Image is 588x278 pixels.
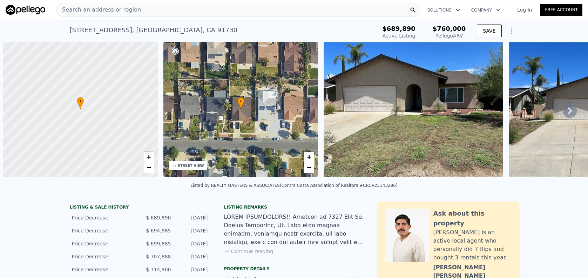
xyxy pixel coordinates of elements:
[72,227,134,234] div: Price Decrease
[178,163,204,168] div: STREET VIEW
[382,25,415,32] span: $689,890
[177,227,208,234] div: [DATE]
[433,209,512,228] div: Ask about this property
[307,152,311,161] span: +
[433,228,512,262] div: [PERSON_NAME] is an active local agent who personally did 7 flips and bought 3 rentals this year.
[177,266,208,273] div: [DATE]
[177,240,208,247] div: [DATE]
[509,6,540,13] a: Log In
[70,204,210,211] div: LISTING & SALE HISTORY
[72,240,134,247] div: Price Decrease
[307,163,311,172] span: −
[72,253,134,260] div: Price Decrease
[6,5,45,15] img: Pellego
[77,98,84,104] span: •
[224,266,364,272] div: Property details
[383,33,415,39] span: Active Listing
[422,4,466,16] button: Solutions
[72,214,134,221] div: Price Decrease
[224,204,364,210] div: Listing remarks
[237,98,244,104] span: •
[143,162,154,173] a: Zoom out
[146,163,151,172] span: −
[146,215,171,221] span: $ 689,890
[477,25,501,37] button: SAVE
[190,183,397,188] div: Listed by REALTY MASTERS & ASSOCIATES (Contra Costa Association of Realtors #CRCV25143286)
[505,24,519,38] button: Show Options
[224,248,273,255] button: Continue reading
[466,4,506,16] button: Company
[146,152,151,161] span: +
[324,42,503,177] img: Sale: 166828981 Parcel: 15453174
[146,228,171,233] span: $ 694,985
[143,152,154,162] a: Zoom in
[72,266,134,273] div: Price Decrease
[304,152,314,162] a: Zoom in
[433,32,466,39] div: Pellego ARV
[433,25,466,32] span: $760,000
[177,214,208,221] div: [DATE]
[56,6,141,14] span: Search an address or region
[77,97,84,109] div: •
[237,97,244,109] div: •
[146,267,171,272] span: $ 714,900
[177,253,208,260] div: [DATE]
[540,4,582,16] a: Free Account
[146,254,171,259] span: $ 707,888
[70,25,238,35] div: [STREET_ADDRESS] , [GEOGRAPHIC_DATA] , CA 91730
[224,213,364,246] div: LOREM IPSUMDOLORS!! Ametcon ad 7327 Elit Se. Doeius Temporinc, Ut. Labo etdo magnaa enimadm, veni...
[146,241,171,246] span: $ 699,885
[304,162,314,173] a: Zoom out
